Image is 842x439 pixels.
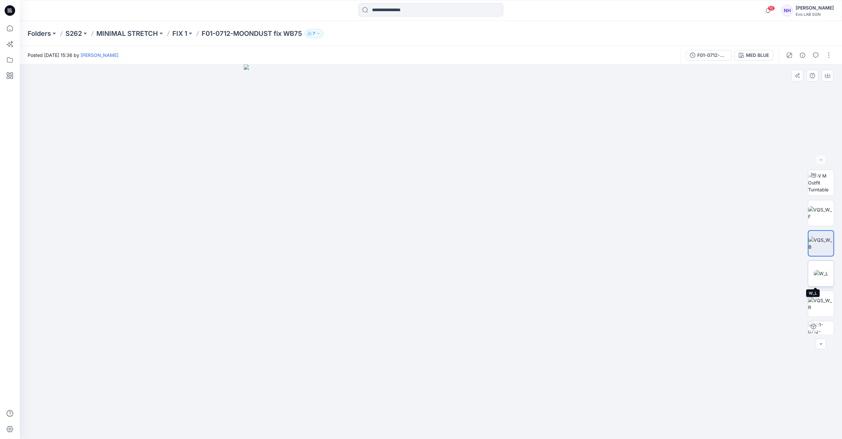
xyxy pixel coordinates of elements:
[808,297,834,311] img: VQS_W_R
[781,5,793,16] div: NH
[697,52,728,59] div: F01-0712-MOONDUST fix WB75
[796,12,834,17] div: Evo LAB SGN
[686,50,732,61] button: F01-0712-MOONDUST fix WB75
[768,6,775,11] span: 10
[734,50,773,61] button: MED BLUE
[81,52,118,58] a: [PERSON_NAME]
[808,206,834,220] img: VQS_W_F
[244,64,618,439] img: eyJhbGciOiJIUzI1NiIsImtpZCI6IjAiLCJzbHQiOiJzZXMiLCJ0eXAiOiJKV1QifQ.eyJkYXRhIjp7InR5cGUiOiJzdG9yYW...
[28,29,51,38] a: Folders
[305,29,323,38] button: 7
[808,236,833,250] img: VQS_W_B
[202,29,302,38] p: F01-0712-MOONDUST fix WB75
[28,52,118,59] span: Posted [DATE] 15:36 by
[96,29,158,38] a: MINIMAL STRETCH
[797,50,808,61] button: Details
[746,52,769,59] div: MED BLUE
[814,270,828,277] img: W_L
[808,321,834,347] img: F01-0712-MOONDUST fix WB75 MED BLUE
[808,172,834,193] img: BW M Outfit Turntable
[796,4,834,12] div: [PERSON_NAME]
[65,29,82,38] a: S262
[313,30,315,37] p: 7
[172,29,187,38] a: FIX 1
